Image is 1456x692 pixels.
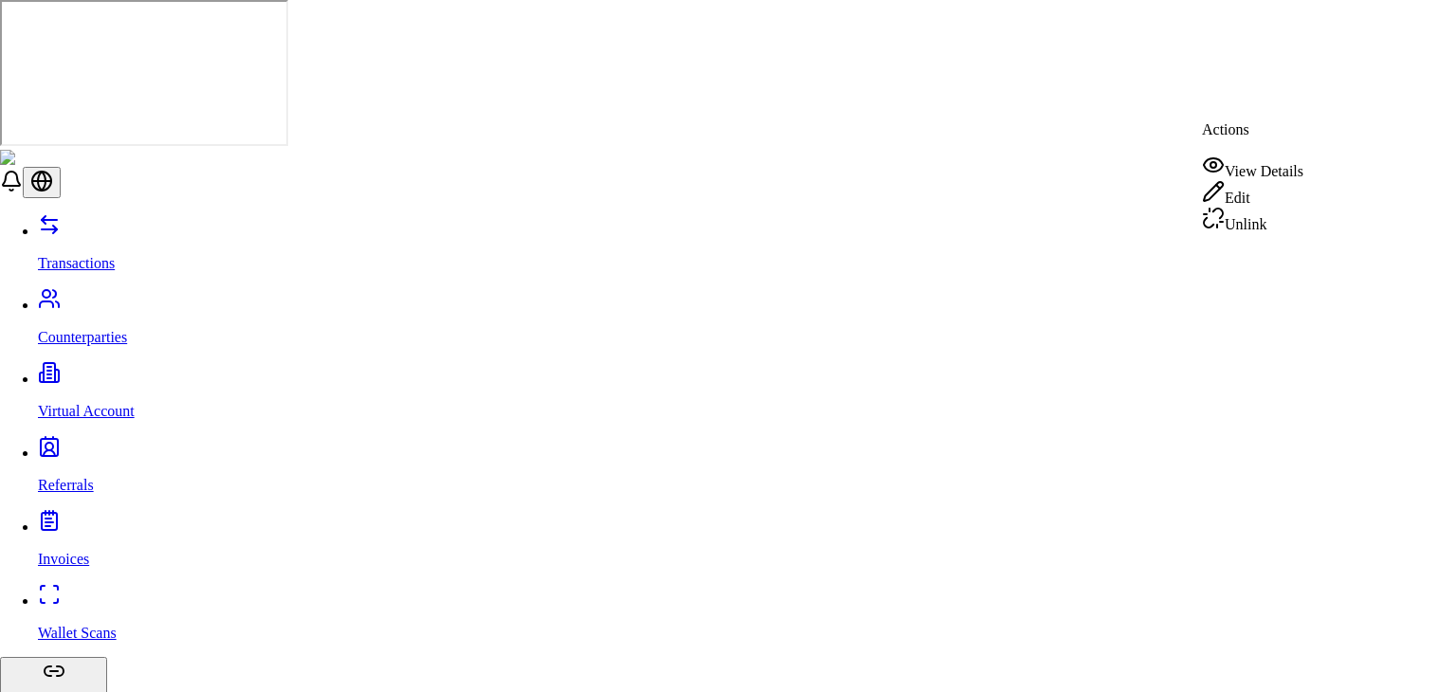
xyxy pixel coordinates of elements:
[38,329,1456,346] p: Counterparties
[1202,207,1303,233] div: Unlink
[1202,154,1303,180] div: View Details
[38,255,1456,272] p: Transactions
[1202,180,1303,207] div: Edit
[38,403,1456,420] p: Virtual Account
[38,625,1456,642] p: Wallet Scans
[38,551,1456,568] p: Invoices
[1202,121,1303,138] p: Actions
[38,477,1456,494] p: Referrals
